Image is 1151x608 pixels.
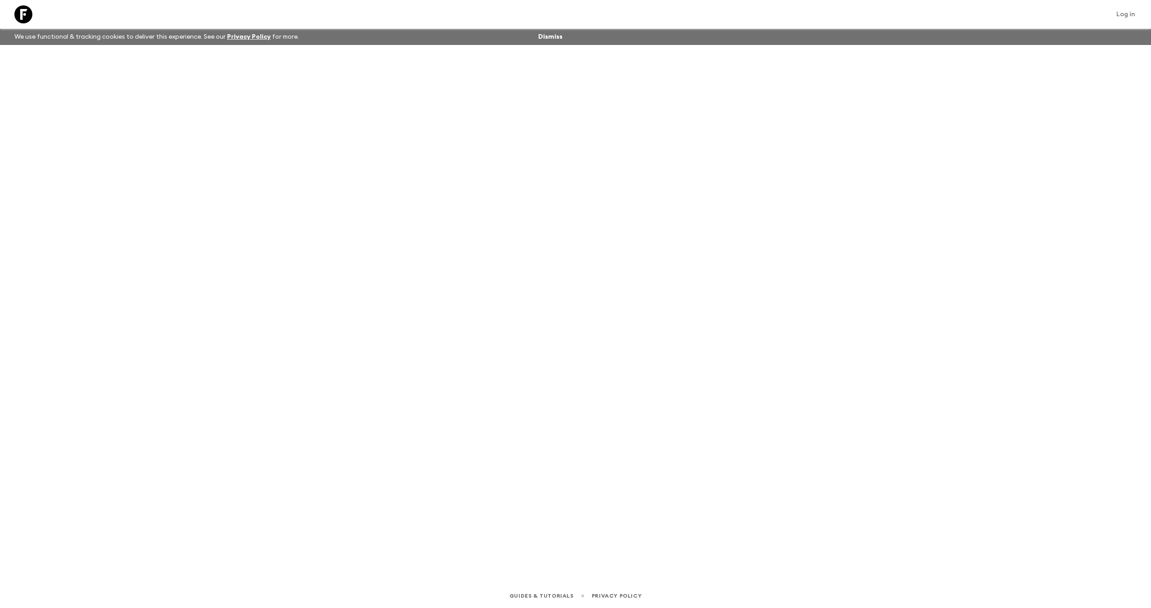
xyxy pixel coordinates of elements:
[536,31,565,43] button: Dismiss
[11,29,303,45] p: We use functional & tracking cookies to deliver this experience. See our for more.
[509,591,574,601] a: Guides & Tutorials
[592,591,642,601] a: Privacy Policy
[1111,8,1140,21] a: Log in
[227,34,271,40] a: Privacy Policy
